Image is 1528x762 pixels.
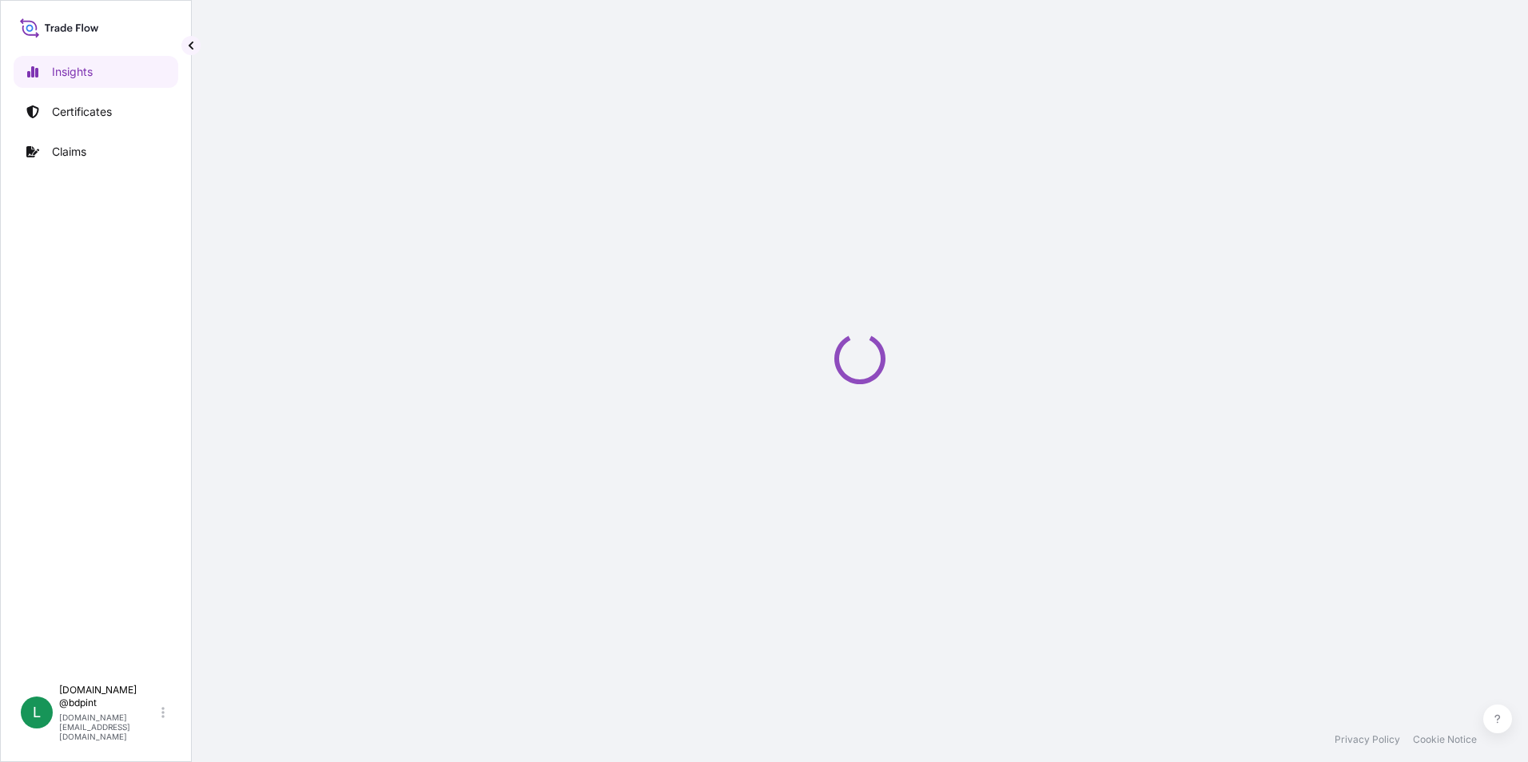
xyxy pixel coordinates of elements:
[59,684,158,709] p: [DOMAIN_NAME] @bdpint
[14,56,178,88] a: Insights
[14,96,178,128] a: Certificates
[52,104,112,120] p: Certificates
[1413,733,1477,746] a: Cookie Notice
[52,64,93,80] p: Insights
[33,704,41,720] span: L
[52,144,86,160] p: Claims
[1335,733,1400,746] a: Privacy Policy
[14,136,178,168] a: Claims
[59,712,158,741] p: [DOMAIN_NAME][EMAIL_ADDRESS][DOMAIN_NAME]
